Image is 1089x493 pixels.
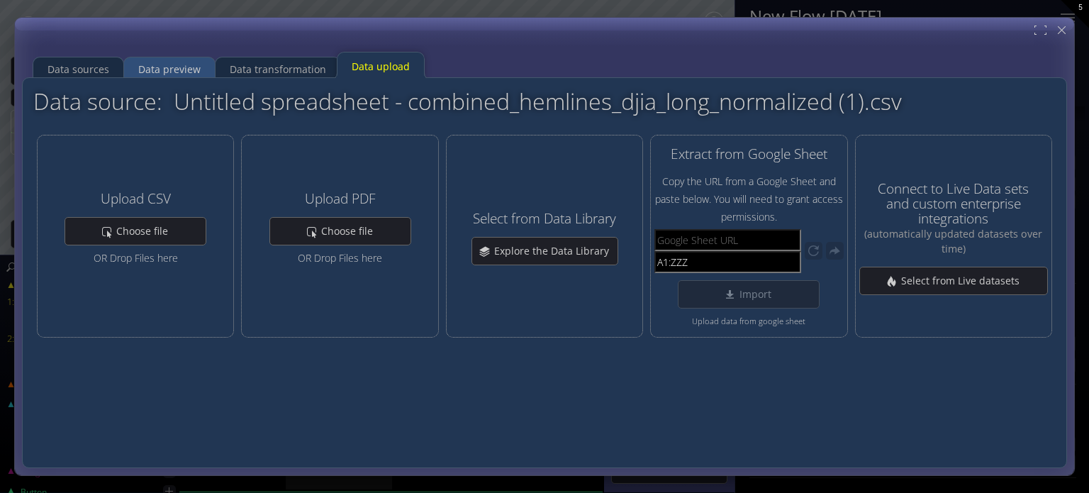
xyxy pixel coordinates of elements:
[33,89,902,113] h2: Data source: Untitled spreadsheet - combined_hemlines_djia_long_normalized (1).csv
[859,182,1048,255] h4: Connect to Live Data sets and custom enterprise integrations
[101,192,171,206] h4: Upload CSV
[493,244,618,258] span: Explore the Data Library
[900,274,1028,288] span: Select from Live datasets
[671,147,827,162] h4: Extract from Google Sheet
[116,224,177,238] span: Choose file
[654,172,843,226] span: Copy the URL from a Google Sheet and paste below. You will need to grant access permissions.
[692,312,805,330] span: Upload data from google sheet
[230,56,326,83] div: Data transformation
[269,249,411,267] div: OR Drop Files here
[65,249,206,267] div: OR Drop Files here
[352,53,410,80] div: Data upload
[654,251,800,273] input: Range
[654,229,800,251] input: Google Sheet URL
[305,192,376,206] h4: Upload PDF
[320,224,381,238] span: Choose file
[473,211,616,226] h4: Select from Data Library
[138,56,201,83] div: Data preview
[48,56,109,83] div: Data sources
[864,227,1042,255] span: (automatically updated datasets over time)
